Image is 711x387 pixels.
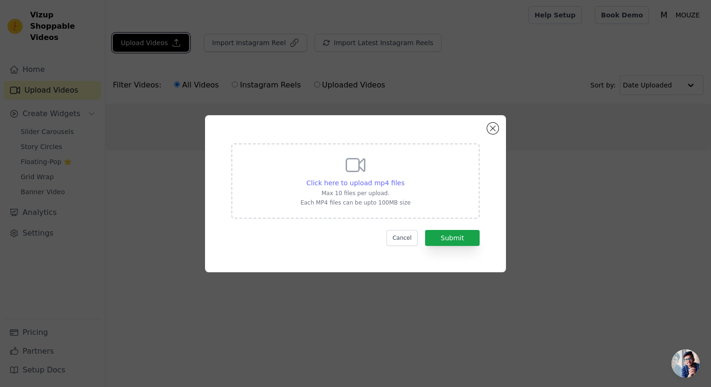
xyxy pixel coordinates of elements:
[425,230,480,246] button: Submit
[300,199,411,206] p: Each MP4 files can be upto 100MB size
[300,190,411,197] p: Max 10 files per upload.
[487,123,498,134] button: Close modal
[387,230,418,246] button: Cancel
[307,179,405,187] span: Click here to upload mp4 files
[671,349,700,378] a: Open chat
